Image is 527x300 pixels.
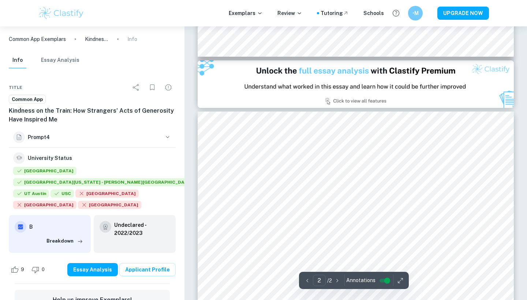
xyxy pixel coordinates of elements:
[437,7,489,20] button: UPGRADE NOW
[390,7,402,19] button: Help and Feedback
[17,266,28,273] span: 9
[29,223,85,231] h6: B
[127,35,137,43] p: Info
[411,9,420,17] h6: •M
[145,80,160,95] div: Bookmark
[78,201,141,211] div: Rejected: Rice University
[161,80,176,95] div: Report issue
[13,201,76,211] div: Rejected: Brown University
[13,167,76,177] div: Accepted: Stanford University
[408,6,423,20] button: •M
[327,277,332,285] p: / 2
[9,52,26,68] button: Info
[51,190,74,199] div: Accepted: University of Southern California
[198,60,514,108] img: Ad
[13,178,195,186] span: [GEOGRAPHIC_DATA][US_STATE] - [PERSON_NAME][GEOGRAPHIC_DATA]
[9,127,176,147] button: Prompt4
[9,95,46,104] a: Common App
[9,106,176,124] h6: Kindness on the Train: How Strangers' Acts of Generosity Have Inspired Me
[13,190,49,198] span: UT Austin
[9,35,66,43] a: Common App Exemplars
[129,80,143,95] div: Share
[13,167,76,175] span: [GEOGRAPHIC_DATA]
[9,96,45,103] span: Common App
[75,190,139,198] span: [GEOGRAPHIC_DATA]
[9,84,22,91] span: Title
[119,263,176,276] a: Applicant Profile
[85,35,108,43] p: Kindness on the Train: How Strangers' Acts of Generosity Have Inspired Me
[13,178,195,188] div: Accepted: University of Michigan - Ann Arbor
[321,9,349,17] a: Tutoring
[30,264,49,275] div: Dislike
[78,201,141,209] span: [GEOGRAPHIC_DATA]
[277,9,302,17] p: Review
[75,190,139,199] div: Rejected: Yale University
[38,6,85,20] img: Clastify logo
[114,221,170,237] a: Undeclared - 2022/2023
[13,201,76,209] span: [GEOGRAPHIC_DATA]
[28,133,161,141] h6: Prompt 4
[28,154,72,162] h6: University Status
[229,9,263,17] p: Exemplars
[13,190,49,199] div: Accepted: University of Texas at Austin
[363,9,384,17] a: Schools
[41,52,79,68] button: Essay Analysis
[45,236,85,247] button: Breakdown
[9,264,28,275] div: Like
[51,190,74,198] span: USC
[346,277,375,284] span: Annotations
[38,266,49,273] span: 0
[67,263,118,276] button: Essay Analysis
